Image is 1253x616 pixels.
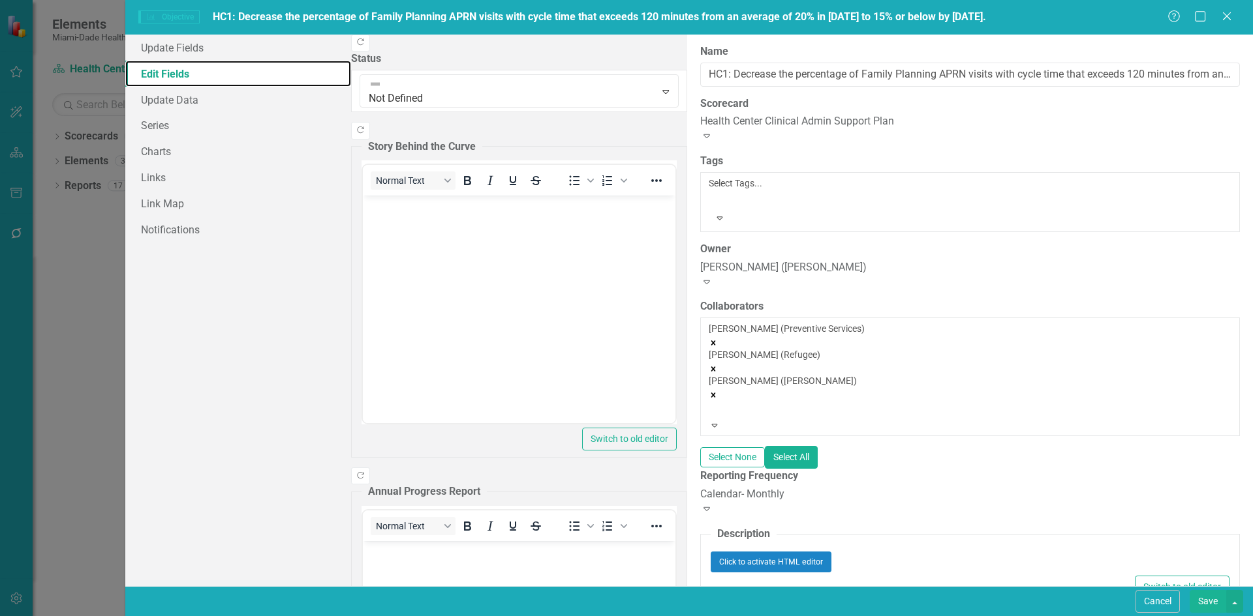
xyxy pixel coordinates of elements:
span: Normal Text [376,175,440,186]
div: Remove Sandrina Portillo (Refugee) [709,361,1231,374]
a: Series [125,112,351,138]
span: HC1: Decrease the percentage of Family Planning APRN visits with cycle time that exceeds 120 minu... [213,10,986,23]
div: Bullet list [563,517,596,535]
div: [PERSON_NAME] ([PERSON_NAME]) [709,374,1231,387]
button: Strikethrough [525,171,547,190]
div: [PERSON_NAME] ([PERSON_NAME]) [700,260,1240,275]
label: Name [700,44,1240,59]
a: Link Map [125,190,351,216]
div: Health Center Clinical Admin Support Plan [700,114,1240,129]
button: Select All [765,446,818,469]
button: Underline [502,517,524,535]
div: [PERSON_NAME] (Refugee) [709,348,1231,361]
img: Not Defined [369,78,382,91]
button: Cancel [1136,590,1180,613]
label: Reporting Frequency [700,469,1240,484]
button: Block Normal Text [371,517,456,535]
div: Remove Jennifer Guillen (Preventive Services) [709,335,1231,348]
label: Collaborators [700,299,1240,314]
button: Bold [456,171,478,190]
a: Charts [125,138,351,164]
label: Tags [700,154,1240,169]
span: Objective [138,10,200,23]
button: Select None [700,447,765,467]
button: Click to activate HTML editor [711,551,831,572]
span: Normal Text [376,521,440,531]
div: Bullet list [563,171,596,190]
div: Remove Freda Voltaire (CASS) [709,387,1231,400]
input: Objective Name [700,63,1240,87]
a: Notifications [125,216,351,242]
legend: Annual Progress Report [362,484,487,499]
button: Underline [502,171,524,190]
legend: Story Behind the Curve [362,139,482,154]
label: Status [351,51,687,66]
a: Update Data [125,87,351,113]
iframe: Rich Text Area [363,196,675,423]
a: Links [125,164,351,190]
label: Scorecard [700,96,1240,111]
label: Owner [700,242,1240,257]
button: Reveal or hide additional toolbar items [645,171,668,190]
button: Reveal or hide additional toolbar items [645,517,668,535]
button: Italic [479,171,501,190]
div: Select Tags... [709,177,1231,190]
div: Calendar- Monthly [700,487,1240,502]
button: Save [1190,590,1226,613]
div: Numbered list [596,517,629,535]
div: Numbered list [596,171,629,190]
a: Edit Fields [125,61,351,87]
button: Bold [456,517,478,535]
button: Italic [479,517,501,535]
button: Block Normal Text [371,171,456,190]
button: Strikethrough [525,517,547,535]
a: Update Fields [125,35,351,61]
div: [PERSON_NAME] (Preventive Services) [709,322,1231,335]
button: Switch to old editor [1135,576,1230,598]
legend: Description [711,527,777,542]
button: Switch to old editor [582,428,677,450]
